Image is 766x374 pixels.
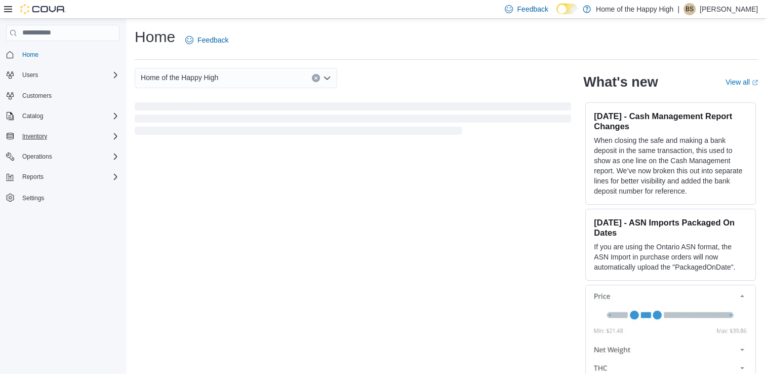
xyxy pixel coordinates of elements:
p: | [677,3,679,15]
p: If you are using the Ontario ASN format, the ASN Import in purchase orders will now automatically... [594,242,747,272]
a: View allExternal link [725,78,758,86]
button: Settings [2,190,124,205]
span: Settings [22,194,44,202]
button: Reports [2,170,124,184]
span: Users [18,69,119,81]
button: Catalog [18,110,47,122]
span: Home of the Happy High [141,71,218,84]
span: Customers [18,89,119,102]
button: Open list of options [323,74,331,82]
h1: Home [135,27,175,47]
span: Reports [18,171,119,183]
h3: [DATE] - Cash Management Report Changes [594,111,747,131]
button: Catalog [2,109,124,123]
span: Loading [135,104,571,137]
div: Brieanna Sawchyn [683,3,696,15]
h2: What's new [583,74,658,90]
img: Cova [20,4,66,14]
button: Inventory [18,130,51,142]
h3: [DATE] - ASN Imports Packaged On Dates [594,217,747,238]
span: Catalog [22,112,43,120]
span: Users [22,71,38,79]
button: Customers [2,88,124,103]
span: Inventory [22,132,47,140]
p: When closing the safe and making a bank deposit in the same transaction, this used to show as one... [594,135,747,196]
span: Home [18,48,119,61]
button: Operations [2,149,124,164]
button: Clear input [312,74,320,82]
p: Home of the Happy High [596,3,673,15]
a: Home [18,49,43,61]
span: Inventory [18,130,119,142]
a: Feedback [181,30,232,50]
a: Settings [18,192,48,204]
button: Reports [18,171,48,183]
span: Settings [18,191,119,204]
span: Home [22,51,38,59]
button: Operations [18,151,56,163]
span: Feedback [197,35,228,45]
span: Customers [22,92,52,100]
button: Users [2,68,124,82]
span: Operations [18,151,119,163]
button: Inventory [2,129,124,143]
span: Reports [22,173,44,181]
span: Operations [22,153,52,161]
span: Dark Mode [556,14,557,15]
span: BS [686,3,694,15]
button: Users [18,69,42,81]
span: Feedback [517,4,548,14]
svg: External link [752,80,758,86]
span: Catalog [18,110,119,122]
p: [PERSON_NAME] [700,3,758,15]
nav: Complex example [6,43,119,232]
input: Dark Mode [556,4,578,14]
a: Customers [18,90,56,102]
button: Home [2,47,124,62]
